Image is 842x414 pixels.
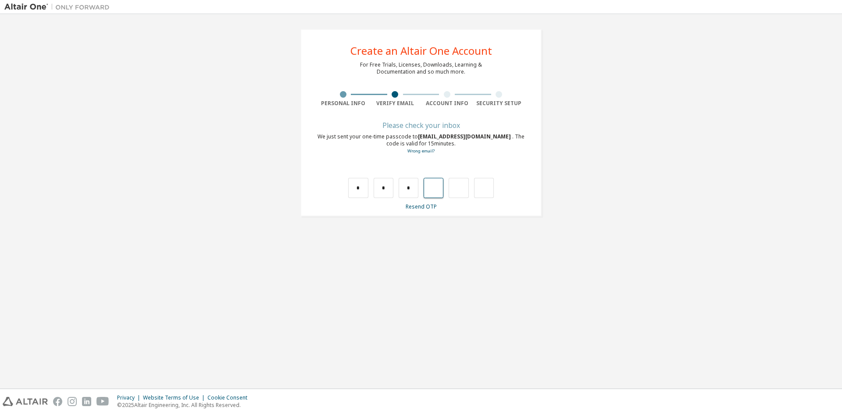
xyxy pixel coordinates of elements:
img: linkedin.svg [82,397,91,406]
div: We just sent your one-time passcode to . The code is valid for 15 minutes. [317,133,525,155]
div: Account Info [421,100,473,107]
p: © 2025 Altair Engineering, Inc. All Rights Reserved. [117,401,253,409]
img: youtube.svg [96,397,109,406]
div: Verify Email [369,100,421,107]
div: For Free Trials, Licenses, Downloads, Learning & Documentation and so much more. [360,61,482,75]
a: Go back to the registration form [407,148,435,154]
a: Resend OTP [406,203,437,210]
div: Create an Altair One Account [350,46,492,56]
div: Please check your inbox [317,123,525,128]
div: Privacy [117,394,143,401]
img: Altair One [4,3,114,11]
div: Website Terms of Use [143,394,207,401]
img: facebook.svg [53,397,62,406]
span: [EMAIL_ADDRESS][DOMAIN_NAME] [418,133,512,140]
div: Cookie Consent [207,394,253,401]
img: instagram.svg [68,397,77,406]
div: Security Setup [473,100,525,107]
img: altair_logo.svg [3,397,48,406]
div: Personal Info [317,100,369,107]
